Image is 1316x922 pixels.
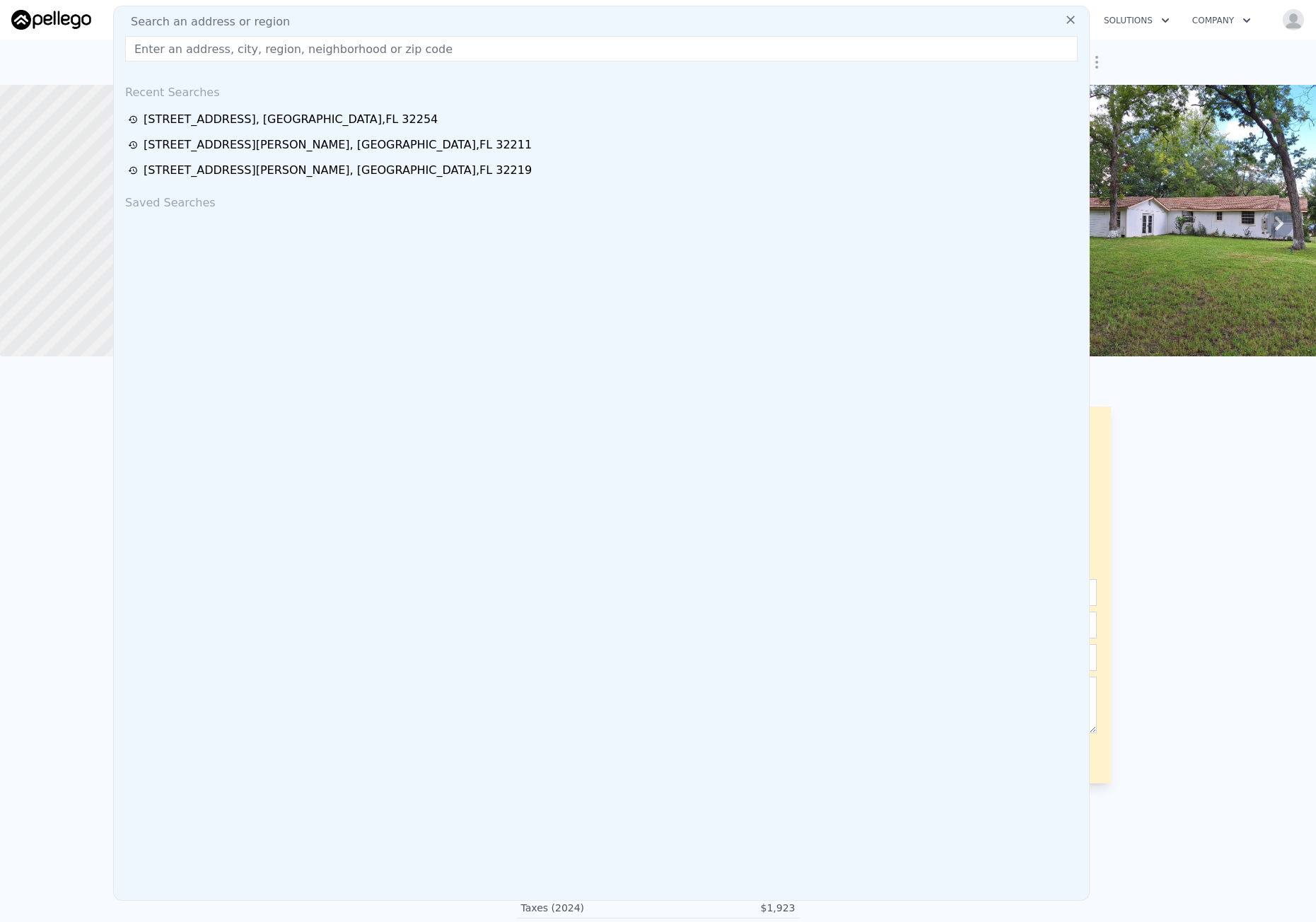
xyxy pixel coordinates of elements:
[144,136,532,153] div: [STREET_ADDRESS][PERSON_NAME] , [GEOGRAPHIC_DATA] , FL 32211
[128,162,1079,179] a: [STREET_ADDRESS][PERSON_NAME], [GEOGRAPHIC_DATA],FL 32219
[1093,8,1181,33] button: Solutions
[125,36,1078,62] input: Enter an address, city, region, neighborhood or zip code
[120,183,1083,217] div: Saved Searches
[144,111,438,128] div: [STREET_ADDRESS] , [GEOGRAPHIC_DATA] , FL 32254
[11,10,91,30] img: Pellego
[128,136,1079,153] a: [STREET_ADDRESS][PERSON_NAME], [GEOGRAPHIC_DATA],FL 32211
[658,901,796,915] div: $1,923
[1083,48,1111,76] button: Show Options
[144,162,532,179] div: [STREET_ADDRESS][PERSON_NAME] , [GEOGRAPHIC_DATA] , FL 32219
[1181,8,1262,33] button: Company
[120,13,290,30] span: Search an address or region
[120,73,1083,107] div: Recent Searches
[1282,8,1305,31] img: avatar
[128,111,1079,128] a: [STREET_ADDRESS], [GEOGRAPHIC_DATA],FL 32254
[521,901,658,915] div: Taxes (2024)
